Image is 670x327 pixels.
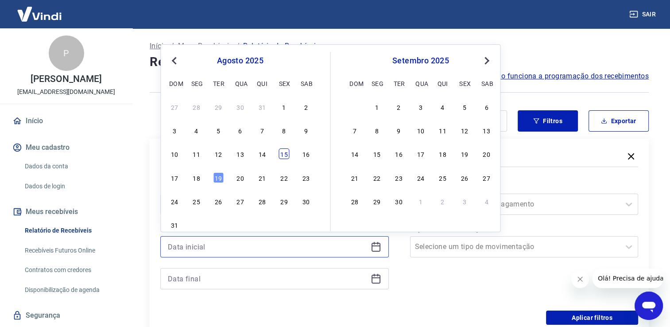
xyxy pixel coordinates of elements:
div: Choose terça-feira, 19 de agosto de 2025 [213,172,224,183]
a: Início [11,111,122,131]
div: Choose quarta-feira, 6 de agosto de 2025 [235,125,245,136]
div: P [49,35,84,71]
div: Choose domingo, 31 de agosto de 2025 [169,219,180,230]
div: sab [481,78,492,89]
button: Meu cadastro [11,138,122,157]
div: Choose sexta-feira, 15 de agosto de 2025 [279,148,289,159]
div: Choose quinta-feira, 25 de setembro de 2025 [438,172,448,183]
div: sab [301,78,311,89]
div: Choose sábado, 9 de agosto de 2025 [301,125,311,136]
div: Choose sábado, 16 de agosto de 2025 [301,148,311,159]
a: Relatório de Recebíveis [21,222,122,240]
div: month 2025-09 [349,100,493,207]
div: Choose sexta-feira, 3 de outubro de 2025 [459,196,470,206]
div: qui [257,78,267,89]
div: Choose sábado, 30 de agosto de 2025 [301,196,311,206]
div: Choose domingo, 21 de setembro de 2025 [349,172,360,183]
a: Contratos com credores [21,261,122,279]
div: Choose terça-feira, 12 de agosto de 2025 [213,148,224,159]
div: agosto 2025 [168,55,312,66]
div: Choose terça-feira, 2 de setembro de 2025 [213,219,224,230]
div: Choose domingo, 14 de setembro de 2025 [349,148,360,159]
div: Choose terça-feira, 30 de setembro de 2025 [393,196,404,206]
div: Choose quinta-feira, 28 de agosto de 2025 [257,196,267,206]
label: Tipo de Movimentação [412,224,637,234]
div: Choose segunda-feira, 18 de agosto de 2025 [191,172,202,183]
div: Choose terça-feira, 29 de julho de 2025 [213,101,224,112]
div: Choose domingo, 28 de setembro de 2025 [349,196,360,206]
a: Dados de login [21,177,122,195]
span: Olá! Precisa de ajuda? [5,6,74,13]
div: Choose sexta-feira, 8 de agosto de 2025 [279,125,289,136]
button: Exportar [589,110,649,132]
div: Choose segunda-feira, 29 de setembro de 2025 [372,196,382,206]
div: Choose terça-feira, 9 de setembro de 2025 [393,125,404,136]
div: Choose sexta-feira, 19 de setembro de 2025 [459,148,470,159]
p: / [236,41,240,51]
div: Choose sábado, 27 de setembro de 2025 [481,172,492,183]
div: Choose terça-feira, 26 de agosto de 2025 [213,196,224,206]
a: Meus Recebíveis [178,41,233,51]
p: Relatório de Recebíveis [243,41,319,51]
div: Choose quinta-feira, 18 de setembro de 2025 [438,148,448,159]
div: Choose segunda-feira, 11 de agosto de 2025 [191,148,202,159]
div: Choose quinta-feira, 4 de setembro de 2025 [257,219,267,230]
div: Choose quarta-feira, 24 de setembro de 2025 [415,172,426,183]
h4: Relatório de Recebíveis [150,53,649,71]
div: Choose terça-feira, 2 de setembro de 2025 [393,101,404,112]
div: ter [213,78,224,89]
div: Choose segunda-feira, 1 de setembro de 2025 [372,101,382,112]
div: Choose quarta-feira, 10 de setembro de 2025 [415,125,426,136]
img: Vindi [11,0,68,27]
span: Saiba como funciona a programação dos recebimentos [466,71,649,82]
div: dom [349,78,360,89]
div: Choose sábado, 6 de setembro de 2025 [481,101,492,112]
div: Choose sábado, 2 de agosto de 2025 [301,101,311,112]
div: Choose terça-feira, 16 de setembro de 2025 [393,148,404,159]
div: Choose quarta-feira, 27 de agosto de 2025 [235,196,245,206]
div: Choose domingo, 10 de agosto de 2025 [169,148,180,159]
div: Choose sexta-feira, 12 de setembro de 2025 [459,125,470,136]
div: ter [393,78,404,89]
label: Forma de Pagamento [412,181,637,192]
div: Choose quarta-feira, 30 de julho de 2025 [235,101,245,112]
div: Choose sábado, 6 de setembro de 2025 [301,219,311,230]
div: Choose segunda-feira, 4 de agosto de 2025 [191,125,202,136]
div: sex [459,78,470,89]
div: Choose segunda-feira, 1 de setembro de 2025 [191,219,202,230]
p: / [171,41,174,51]
div: Choose sábado, 23 de agosto de 2025 [301,172,311,183]
button: Sair [627,6,659,23]
p: [PERSON_NAME] [31,74,101,84]
div: qua [235,78,245,89]
div: Choose segunda-feira, 15 de setembro de 2025 [372,148,382,159]
div: Choose quarta-feira, 1 de outubro de 2025 [415,196,426,206]
div: Choose segunda-feira, 8 de setembro de 2025 [372,125,382,136]
iframe: Fechar mensagem [571,270,589,288]
div: Choose segunda-feira, 25 de agosto de 2025 [191,196,202,206]
div: Choose quinta-feira, 14 de agosto de 2025 [257,148,267,159]
div: Choose sexta-feira, 22 de agosto de 2025 [279,172,289,183]
div: Choose segunda-feira, 22 de setembro de 2025 [372,172,382,183]
div: Choose terça-feira, 5 de agosto de 2025 [213,125,224,136]
button: Meus recebíveis [11,202,122,222]
iframe: Mensagem da empresa [593,269,663,288]
a: Recebíveis Futuros Online [21,241,122,260]
div: Choose quinta-feira, 2 de outubro de 2025 [438,196,448,206]
button: Filtros [518,110,578,132]
a: Início [150,41,167,51]
div: Choose sexta-feira, 1 de agosto de 2025 [279,101,289,112]
div: Choose quinta-feira, 11 de setembro de 2025 [438,125,448,136]
div: Choose quinta-feira, 7 de agosto de 2025 [257,125,267,136]
div: Choose sábado, 20 de setembro de 2025 [481,148,492,159]
div: qui [438,78,448,89]
div: seg [191,78,202,89]
div: sex [279,78,289,89]
div: Choose quarta-feira, 20 de agosto de 2025 [235,172,245,183]
div: Choose domingo, 27 de julho de 2025 [169,101,180,112]
input: Data final [168,272,367,285]
div: Choose sexta-feira, 26 de setembro de 2025 [459,172,470,183]
div: Choose quarta-feira, 17 de setembro de 2025 [415,148,426,159]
